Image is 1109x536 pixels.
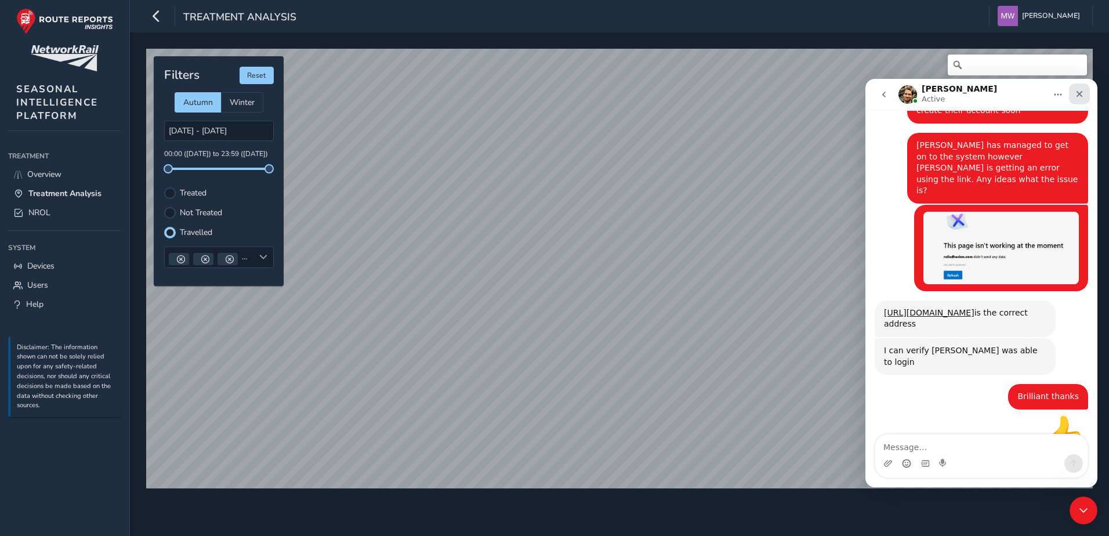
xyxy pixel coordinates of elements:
[865,79,1097,487] iframe: Intercom live chat
[164,149,274,160] p: 00:00 ([DATE]) to 23:59 ([DATE])
[8,239,121,256] div: System
[146,49,1093,488] canvas: Map
[31,45,99,71] img: customer logo
[180,229,212,237] label: Travelled
[16,8,113,34] img: rr logo
[8,184,121,203] a: Treatment Analysis
[28,207,50,218] span: NROL
[26,299,44,310] span: Help
[28,188,102,199] span: Treatment Analysis
[8,147,121,165] div: Treatment
[8,165,121,184] a: Overview
[230,97,255,108] span: Winter
[998,6,1018,26] img: diamond-layout
[8,276,121,295] a: Users
[1070,497,1097,524] iframe: Intercom live chat
[221,92,263,113] div: Winter
[164,68,200,82] h4: Filters
[1022,6,1080,26] span: [PERSON_NAME]
[180,189,206,197] label: Treated
[948,55,1087,75] input: Search
[180,209,222,217] label: Not Treated
[183,97,213,108] span: Autumn
[27,280,48,291] span: Users
[16,82,98,122] span: SEASONAL INTELLIGENCE PLATFORM
[27,260,55,271] span: Devices
[8,203,121,222] a: NROL
[998,6,1084,26] button: [PERSON_NAME]
[240,67,274,84] button: Reset
[183,10,296,26] span: Treatment Analysis
[175,92,221,113] div: Autumn
[8,256,121,276] a: Devices
[8,295,121,314] a: Help
[27,169,61,180] span: Overview
[17,343,115,411] p: Disclaimer: The information shown can not be solely relied upon for any safety-related decisions,...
